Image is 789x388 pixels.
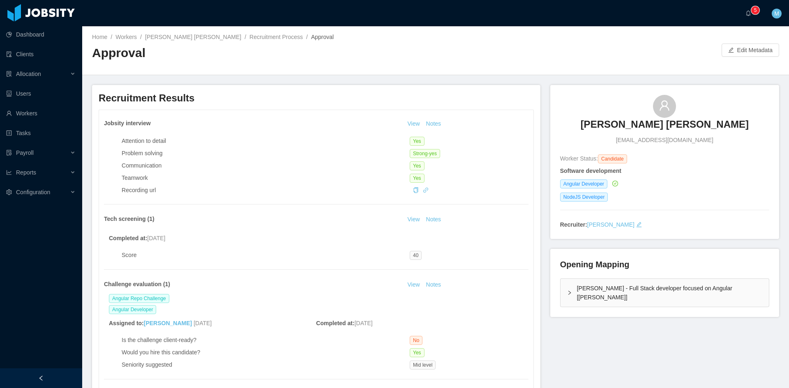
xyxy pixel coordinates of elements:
i: icon: line-chart [6,170,12,175]
a: [PERSON_NAME] [PERSON_NAME] [581,118,749,136]
strong: Challenge evaluation (1) [104,281,170,287]
span: NodeJS Developer [560,193,608,202]
a: Home [92,34,107,40]
span: Allocation [16,71,41,77]
div: Copy [413,186,419,195]
a: icon: link [423,187,429,193]
span: Reports [16,169,36,176]
a: View [404,281,422,288]
span: Angular Developer [109,305,156,314]
span: Yes [410,348,424,357]
span: Approval [311,34,334,40]
span: Yes [410,137,424,146]
span: / [245,34,246,40]
button: icon: editEdit Metadata [722,44,779,57]
span: Payroll [16,149,34,156]
div: icon: right[PERSON_NAME] - Full Stack developer focused on Angular [[PERSON_NAME]] [561,279,769,307]
i: icon: file-protect [6,150,12,156]
span: Worker Status: [560,155,598,162]
strong: Recruiter: [560,221,587,228]
div: Problem solving [122,149,410,158]
span: Angular Developer [560,179,607,188]
div: Is the challenge client-ready? [122,336,410,344]
a: View [404,120,422,127]
sup: 5 [751,6,759,14]
span: [EMAIL_ADDRESS][DOMAIN_NAME] [616,136,713,145]
span: [DATE] [147,235,165,241]
strong: Completed at: [109,235,147,241]
i: icon: check-circle [612,181,618,186]
span: / [140,34,142,40]
h2: Approval [92,45,436,62]
div: Teamwork [122,174,410,182]
strong: Tech screening (1) [104,216,155,222]
span: Mid level [410,360,436,370]
div: Score [122,251,410,259]
div: Recording url [122,186,410,195]
span: [DATE] [355,320,373,326]
h3: [PERSON_NAME] [PERSON_NAME] [581,118,749,131]
span: Candidate [598,154,627,163]
a: Recruitment Process [249,34,303,40]
i: icon: user [659,100,670,111]
span: / [111,34,112,40]
div: Communication [122,161,410,170]
button: Notes [423,119,445,129]
span: / [306,34,308,40]
a: icon: auditClients [6,46,76,62]
span: Angular Repo Challenge [109,294,169,303]
strong: Assigned to: [109,320,194,326]
strong: Software development [560,168,621,174]
span: Yes [410,174,424,183]
a: icon: robotUsers [6,85,76,102]
p: 5 [754,6,757,14]
span: Yes [410,161,424,170]
h3: Recruitment Results [99,92,534,105]
i: icon: right [567,290,572,295]
span: No [410,336,422,345]
a: View [404,216,422,223]
strong: Jobsity interview [104,120,151,126]
i: icon: edit [636,222,642,227]
strong: Completed at: [316,320,354,326]
span: Configuration [16,189,50,195]
i: icon: link [423,187,429,193]
i: icon: setting [6,189,12,195]
i: icon: copy [413,187,419,193]
span: [DATE] [194,320,212,326]
a: Workers [115,34,137,40]
a: icon: pie-chartDashboard [6,26,76,43]
a: icon: userWorkers [6,105,76,122]
i: icon: bell [745,10,751,16]
span: M [774,9,779,18]
div: Would you hire this candidate? [122,348,410,357]
span: 40 [410,251,422,260]
h4: Opening Mapping [560,259,630,270]
a: [PERSON_NAME] [144,320,192,326]
a: icon: profileTasks [6,125,76,141]
button: Notes [423,215,445,225]
a: [PERSON_NAME] [587,221,634,228]
i: icon: solution [6,71,12,77]
div: Seniority suggested [122,360,410,369]
button: Notes [423,280,445,290]
a: [PERSON_NAME] [PERSON_NAME] [145,34,241,40]
div: Attention to detail [122,137,410,145]
span: Strong-yes [410,149,440,158]
a: icon: check-circle [611,180,618,187]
